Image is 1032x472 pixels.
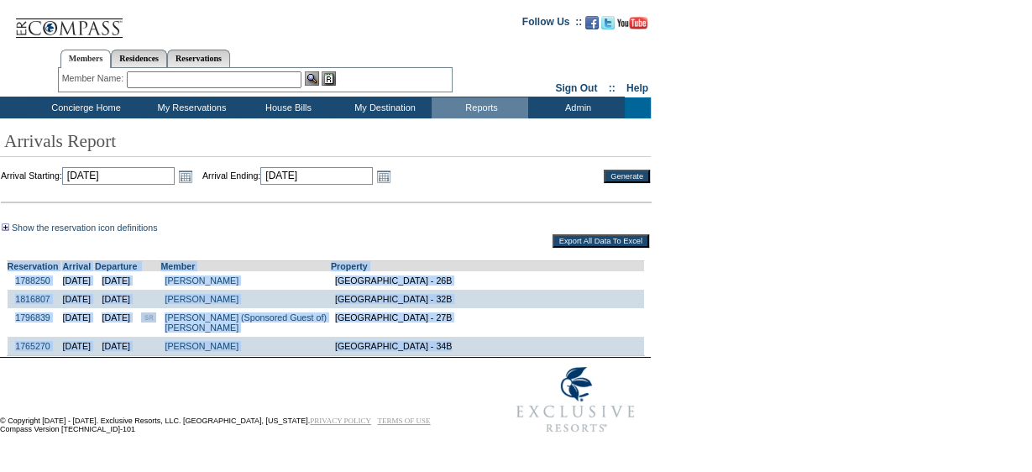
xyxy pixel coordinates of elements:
img: View [305,71,319,86]
a: 1788250 [15,275,50,286]
td: [GEOGRAPHIC_DATA] - 26B [331,271,644,290]
td: House Bills [238,97,335,118]
a: Follow us on Twitter [601,21,615,31]
td: [DATE] [95,290,137,308]
a: Reservation [8,261,59,271]
img: Show the reservation icon definitions [2,223,9,231]
a: Property [331,261,368,271]
td: My Reservations [142,97,238,118]
a: [PERSON_NAME] (Sponsored Guest of)[PERSON_NAME] [165,312,326,333]
td: [DATE] [95,337,137,356]
a: PRIVACY POLICY [310,417,371,425]
a: Become our fan on Facebook [585,21,599,31]
td: Admin [528,97,625,118]
a: Help [626,82,648,94]
td: [DATE] [59,290,96,308]
input: There are special requests for this reservation! [141,312,156,323]
td: Follow Us :: [522,14,582,34]
input: Generate [604,170,650,183]
img: Reservations [322,71,336,86]
td: [DATE] [95,308,137,337]
a: [PERSON_NAME] [165,341,238,351]
a: Residences [111,50,167,67]
a: Open the calendar popup. [176,167,195,186]
a: Reservations [167,50,230,67]
a: [PERSON_NAME] [165,275,238,286]
a: [PERSON_NAME] [165,294,238,304]
a: Show the reservation icon definitions [12,223,158,233]
a: Open the calendar popup. [375,167,393,186]
img: Exclusive Resorts [500,358,651,442]
a: 1796839 [15,312,50,323]
td: Reports [432,97,528,118]
a: Members [60,50,112,68]
img: Subscribe to our YouTube Channel [617,17,647,29]
td: [GEOGRAPHIC_DATA] - 27B [331,308,644,337]
img: Become our fan on Facebook [585,16,599,29]
a: Arrival [62,261,91,271]
td: [GEOGRAPHIC_DATA] - 34B [331,337,644,356]
a: Sign Out [555,82,597,94]
td: [DATE] [95,271,137,290]
td: [GEOGRAPHIC_DATA] - 32B [331,290,644,308]
span: :: [609,82,616,94]
a: Member [160,261,195,271]
img: Follow us on Twitter [601,16,615,29]
td: [DATE] [59,337,96,356]
img: Compass Home [14,4,123,39]
td: [DATE] [59,308,96,337]
input: Export All Data To Excel [553,234,649,248]
a: Departure [95,261,137,271]
div: Member Name: [62,71,127,86]
td: Arrival Starting: Arrival Ending: [1,167,581,186]
a: Subscribe to our YouTube Channel [617,21,647,31]
td: Concierge Home [27,97,142,118]
a: TERMS OF USE [378,417,431,425]
a: 1765270 [15,341,50,351]
a: 1816807 [15,294,50,304]
td: My Destination [335,97,432,118]
td: [DATE] [59,271,96,290]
